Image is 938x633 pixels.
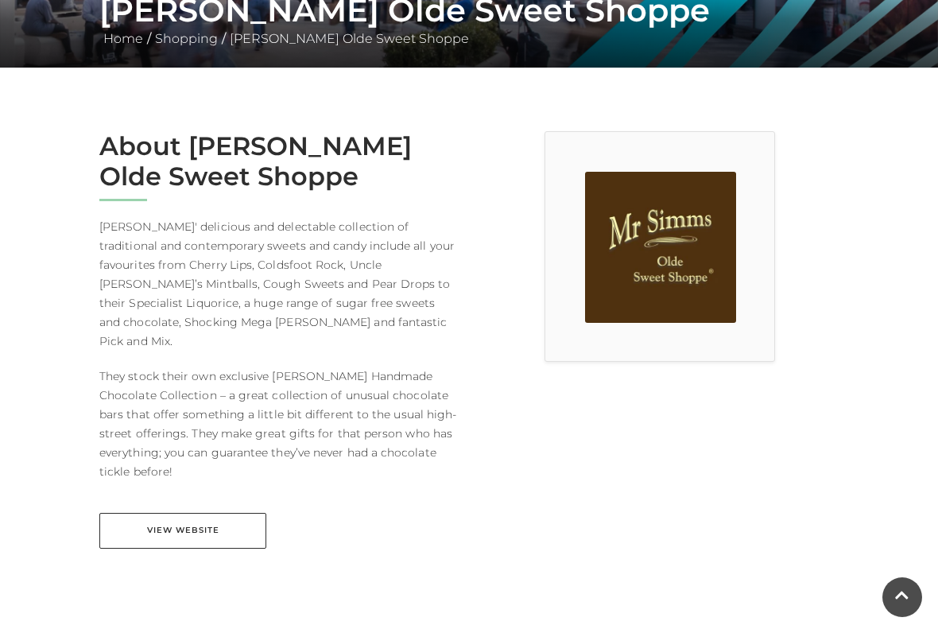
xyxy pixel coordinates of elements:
[99,513,266,549] a: View Website
[99,31,147,46] a: Home
[151,31,222,46] a: Shopping
[99,131,457,192] h2: About [PERSON_NAME] Olde Sweet Shoppe
[99,217,457,351] p: [PERSON_NAME]' delicious and delectable collection of traditional and contemporary sweets and can...
[226,31,473,46] a: [PERSON_NAME] Olde Sweet Shoppe
[99,367,457,481] p: They stock their own exclusive [PERSON_NAME] Handmade Chocolate Collection – a great collection o...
